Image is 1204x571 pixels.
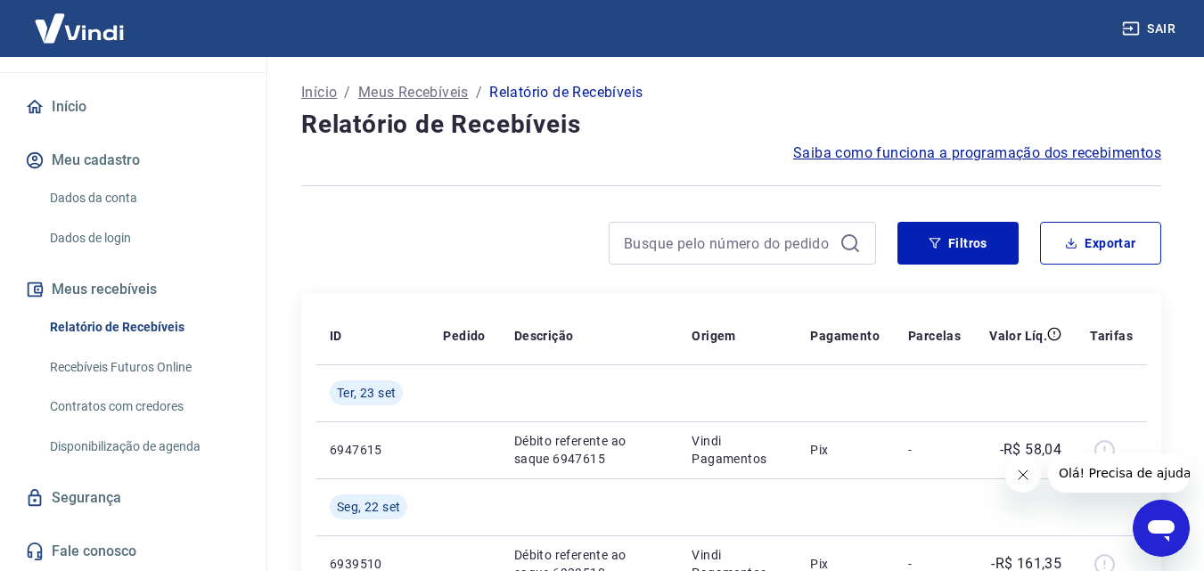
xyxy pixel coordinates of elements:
[443,327,485,345] p: Pedido
[21,532,245,571] a: Fale conosco
[793,143,1161,164] a: Saiba como funciona a programação dos recebimentos
[897,222,1019,265] button: Filtros
[301,82,337,103] a: Início
[489,82,643,103] p: Relatório de Recebíveis
[43,220,245,257] a: Dados de login
[337,384,396,402] span: Ter, 23 set
[624,230,832,257] input: Busque pelo número do pedido
[344,82,350,103] p: /
[908,441,961,459] p: -
[810,327,880,345] p: Pagamento
[21,141,245,180] button: Meu cadastro
[476,82,482,103] p: /
[330,327,342,345] p: ID
[1040,222,1161,265] button: Exportar
[1000,439,1062,461] p: -R$ 58,04
[514,327,574,345] p: Descrição
[908,327,961,345] p: Parcelas
[43,349,245,386] a: Recebíveis Futuros Online
[21,1,137,55] img: Vindi
[301,107,1161,143] h4: Relatório de Recebíveis
[11,12,150,27] span: Olá! Precisa de ajuda?
[43,180,245,216] a: Dados da conta
[1090,327,1133,345] p: Tarifas
[810,441,880,459] p: Pix
[1133,500,1190,557] iframe: Botão para abrir a janela de mensagens
[43,428,245,465] a: Disponibilização de agenda
[21,478,245,518] a: Segurança
[1118,12,1183,45] button: Sair
[1005,457,1041,493] iframe: Fechar mensagem
[21,87,245,126] a: Início
[337,498,400,516] span: Seg, 22 set
[1048,453,1190,493] iframe: Mensagem da empresa
[514,432,664,468] p: Débito referente ao saque 6947615
[692,432,782,468] p: Vindi Pagamentos
[43,388,245,425] a: Contratos com credores
[989,327,1047,345] p: Valor Líq.
[692,327,735,345] p: Origem
[358,82,469,103] a: Meus Recebíveis
[21,270,245,309] button: Meus recebíveis
[43,309,245,346] a: Relatório de Recebíveis
[330,441,414,459] p: 6947615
